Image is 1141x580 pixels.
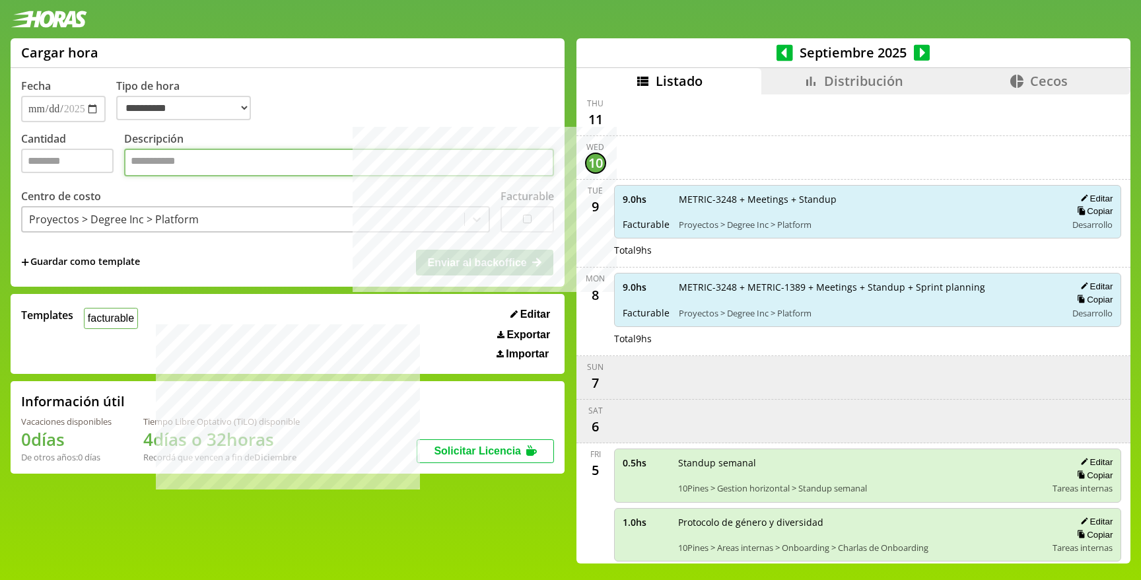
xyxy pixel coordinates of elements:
[506,329,550,341] span: Exportar
[21,79,51,93] label: Fecha
[585,109,606,130] div: 11
[21,149,114,173] input: Cantidad
[21,308,73,322] span: Templates
[586,273,605,284] div: Mon
[590,449,601,460] div: Fri
[623,307,670,319] span: Facturable
[576,94,1130,562] div: scrollable content
[417,439,554,463] button: Solicitar Licencia
[520,308,550,320] span: Editar
[585,153,606,174] div: 10
[124,131,554,180] label: Descripción
[824,72,903,90] span: Distribución
[116,79,261,122] label: Tipo de hora
[623,281,670,293] span: 9.0 hs
[1073,529,1113,540] button: Copiar
[585,196,606,217] div: 9
[614,332,1122,345] div: Total 9 hs
[21,392,125,410] h2: Información útil
[29,212,199,227] div: Proyectos > Degree Inc > Platform
[21,427,112,451] h1: 0 días
[1072,307,1113,319] span: Desarrollo
[1030,72,1068,90] span: Cecos
[585,416,606,437] div: 6
[1073,470,1113,481] button: Copiar
[21,189,101,203] label: Centro de costo
[793,44,914,61] span: Septiembre 2025
[585,373,606,394] div: 7
[501,189,554,203] label: Facturable
[21,131,124,180] label: Cantidad
[678,482,1044,494] span: 10Pines > Gestion horizontal > Standup semanal
[588,405,603,416] div: Sat
[678,516,1044,528] span: Protocolo de género y diversidad
[623,193,670,205] span: 9.0 hs
[124,149,554,176] textarea: Descripción
[254,451,296,463] b: Diciembre
[11,11,87,28] img: logotipo
[587,98,604,109] div: Thu
[1072,219,1113,231] span: Desarrollo
[21,44,98,61] h1: Cargar hora
[678,456,1044,469] span: Standup semanal
[506,308,554,321] button: Editar
[614,244,1122,256] div: Total 9 hs
[588,185,603,196] div: Tue
[21,255,140,270] span: +Guardar como template
[623,456,669,469] span: 0.5 hs
[1076,456,1113,468] button: Editar
[434,445,521,456] span: Solicitar Licencia
[1073,205,1113,217] button: Copiar
[585,284,606,305] div: 8
[116,96,251,120] select: Tipo de hora
[679,281,1058,293] span: METRIC-3248 + METRIC-1389 + Meetings + Standup + Sprint planning
[21,255,29,270] span: +
[623,218,670,231] span: Facturable
[679,307,1058,319] span: Proyectos > Degree Inc > Platform
[585,460,606,481] div: 5
[493,328,554,342] button: Exportar
[1076,516,1113,527] button: Editar
[1053,542,1113,554] span: Tareas internas
[84,308,138,328] button: facturable
[587,361,604,373] div: Sun
[1073,294,1113,305] button: Copiar
[21,416,112,427] div: Vacaciones disponibles
[21,451,112,463] div: De otros años: 0 días
[656,72,703,90] span: Listado
[1053,482,1113,494] span: Tareas internas
[506,348,549,360] span: Importar
[143,416,300,427] div: Tiempo Libre Optativo (TiLO) disponible
[623,516,669,528] span: 1.0 hs
[1076,281,1113,292] button: Editar
[678,542,1044,554] span: 10Pines > Areas internas > Onboarding > Charlas de Onboarding
[143,451,300,463] div: Recordá que vencen a fin de
[143,427,300,451] h1: 4 días o 32 horas
[586,141,604,153] div: Wed
[1076,193,1113,204] button: Editar
[679,219,1058,231] span: Proyectos > Degree Inc > Platform
[679,193,1058,205] span: METRIC-3248 + Meetings + Standup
